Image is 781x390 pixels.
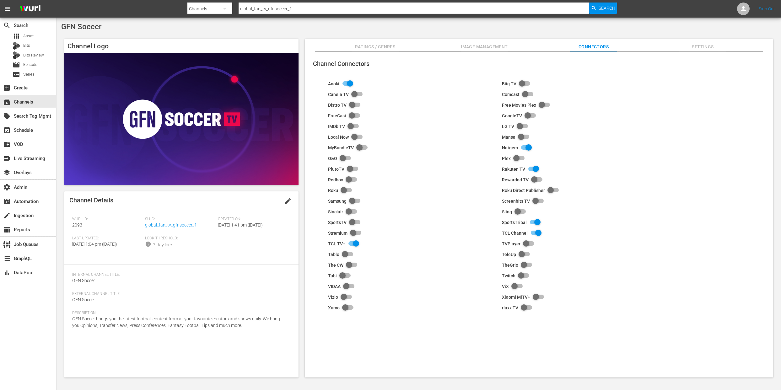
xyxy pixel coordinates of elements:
span: menu [4,5,11,13]
div: TheGrio [502,263,518,268]
span: Last Updated: [72,236,142,241]
span: Channel Details [69,196,113,204]
span: Channel Connectors [313,60,369,67]
span: Series [13,71,20,78]
span: VOD [3,141,11,148]
span: [DATE] 1:04 pm ([DATE]) [72,242,117,247]
div: VIDAA [328,284,341,289]
span: Schedule [3,126,11,134]
div: Screenhits TV [502,199,530,204]
span: info [145,241,151,247]
span: DataPool [3,269,11,276]
div: Redbox [328,177,343,182]
div: 7-day lock [153,242,173,248]
div: Netgem [502,145,518,150]
span: Reports [3,226,11,233]
div: MyBundleTV [328,145,354,150]
span: Create [3,84,11,92]
span: Asset [23,33,34,39]
span: Connectors [570,43,617,51]
span: Settings [679,43,726,51]
span: Created On: [218,217,288,222]
div: GoogleTV [502,113,522,118]
div: Sling [502,209,512,214]
span: External Channel Title: [72,291,288,297]
span: Bits [23,42,30,49]
button: edit [280,194,295,209]
span: Bits Review [23,52,44,58]
div: Free Movies Plex [502,103,536,108]
span: GraphQL [3,255,11,262]
div: Stremium [328,231,347,236]
div: Sinclair [328,209,343,214]
span: Admin [3,184,11,191]
img: ans4CAIJ8jUAAAAAAAAAAAAAAAAAAAAAAAAgQb4GAAAAAAAAAAAAAAAAAAAAAAAAJMjXAAAAAAAAAAAAAAAAAAAAAAAAgAT5G... [15,2,45,16]
div: Roku Direct Publisher [502,188,545,193]
span: [DATE] 1:41 pm ([DATE]) [218,222,263,227]
div: Local Now [328,135,349,140]
div: Xumo [328,305,340,310]
span: GFN Soccer [61,22,101,31]
div: Vizio [328,295,338,300]
div: TVPlayer [502,241,520,246]
span: Image Management [461,43,508,51]
div: SportsTV [328,220,347,225]
div: The CW [328,263,343,268]
div: Rakuten TV [502,167,525,172]
div: O&O [328,156,337,161]
div: Canela TV [328,92,349,97]
button: Search [589,3,617,14]
div: Samsung [328,199,347,204]
div: Rewarded TV [502,177,529,182]
span: Lock Threshold: [145,236,215,241]
span: Episode [13,61,20,69]
span: Asset [13,32,20,40]
div: ViX [502,284,509,289]
div: Twitch [502,273,515,278]
div: Distro TV [328,103,347,108]
div: IMDb TV [328,124,345,129]
div: Tablo [328,252,339,257]
span: GFN Soccer [72,278,95,283]
div: LG TV [502,124,514,129]
div: Roku [328,188,338,193]
h4: Channel Logo [64,39,299,53]
div: Tubi [328,273,337,278]
span: Internal Channel Title: [72,272,288,277]
span: Slug: [145,217,215,222]
div: TCL Channel [502,231,528,236]
span: Description: [72,311,288,316]
span: edit [284,197,292,205]
span: Search Tag Mgmt [3,112,11,120]
div: FreeCast [328,113,346,118]
div: Comcast [502,92,520,97]
div: rlaxx TV [502,305,518,310]
span: Series [23,71,35,77]
div: Bits Review [13,51,20,59]
img: GFN Soccer [64,53,299,185]
div: TCL TV+ [328,241,345,246]
div: Bits [13,42,20,50]
span: Search [3,22,11,29]
div: Mansa [502,135,515,140]
div: PlutoTV [328,167,344,172]
span: Wurl ID: [72,217,142,222]
div: TeleUp [502,252,516,257]
span: Search [599,3,615,14]
span: 2093 [72,222,82,227]
a: global_fan_tv_gfnsoccer_1 [145,222,197,227]
div: Anoki [328,81,339,86]
span: GFN Soccer brings you the latest football content from all your favourite creators and shows dail... [72,316,280,328]
a: Sign Out [759,6,775,11]
span: Ratings / Genres [352,43,399,51]
div: Plex [502,156,511,161]
span: Episode [23,61,37,68]
span: Ingestion [3,212,11,219]
div: Biig TV [502,81,516,86]
span: Overlays [3,169,11,176]
span: Channels [3,98,11,106]
span: Job Queues [3,241,11,248]
span: Live Streaming [3,155,11,162]
span: Automation [3,198,11,205]
div: SportsTribal [502,220,527,225]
